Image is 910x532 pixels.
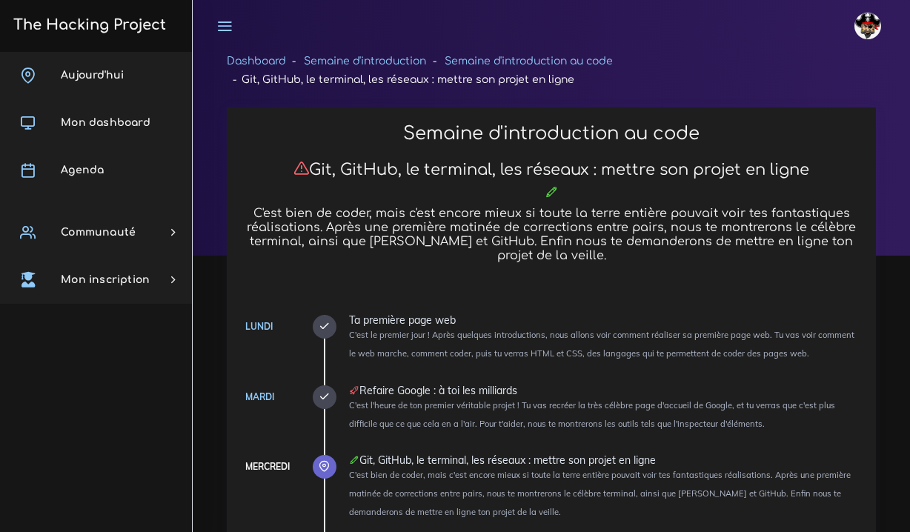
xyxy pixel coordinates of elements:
[349,455,860,465] div: Git, GitHub, le terminal, les réseaux : mettre son projet en ligne
[227,70,574,89] li: Git, GitHub, le terminal, les réseaux : mettre son projet en ligne
[349,330,854,359] small: C'est le premier jour ! Après quelques introductions, nous allons voir comment réaliser sa premiè...
[9,17,166,33] h3: The Hacking Project
[854,13,881,39] img: avatar
[242,123,860,144] h2: Semaine d'introduction au code
[349,315,860,325] div: Ta première page web
[61,164,104,176] span: Agenda
[349,470,851,517] small: C'est bien de coder, mais c'est encore mieux si toute la terre entière pouvait voir tes fantastiq...
[245,321,273,332] a: Lundi
[349,400,835,429] small: C'est l'heure de ton premier véritable projet ! Tu vas recréer la très célèbre page d'accueil de ...
[61,70,124,81] span: Aujourd'hui
[61,227,136,238] span: Communauté
[245,391,274,402] a: Mardi
[242,207,860,264] h5: C'est bien de coder, mais c'est encore mieux si toute la terre entière pouvait voir tes fantastiq...
[245,459,290,475] div: Mercredi
[242,160,860,179] h3: Git, GitHub, le terminal, les réseaux : mettre son projet en ligne
[227,56,286,67] a: Dashboard
[61,117,150,128] span: Mon dashboard
[445,56,613,67] a: Semaine d'introduction au code
[304,56,426,67] a: Semaine d'introduction
[61,274,150,285] span: Mon inscription
[349,385,860,396] div: Refaire Google : à toi les milliards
